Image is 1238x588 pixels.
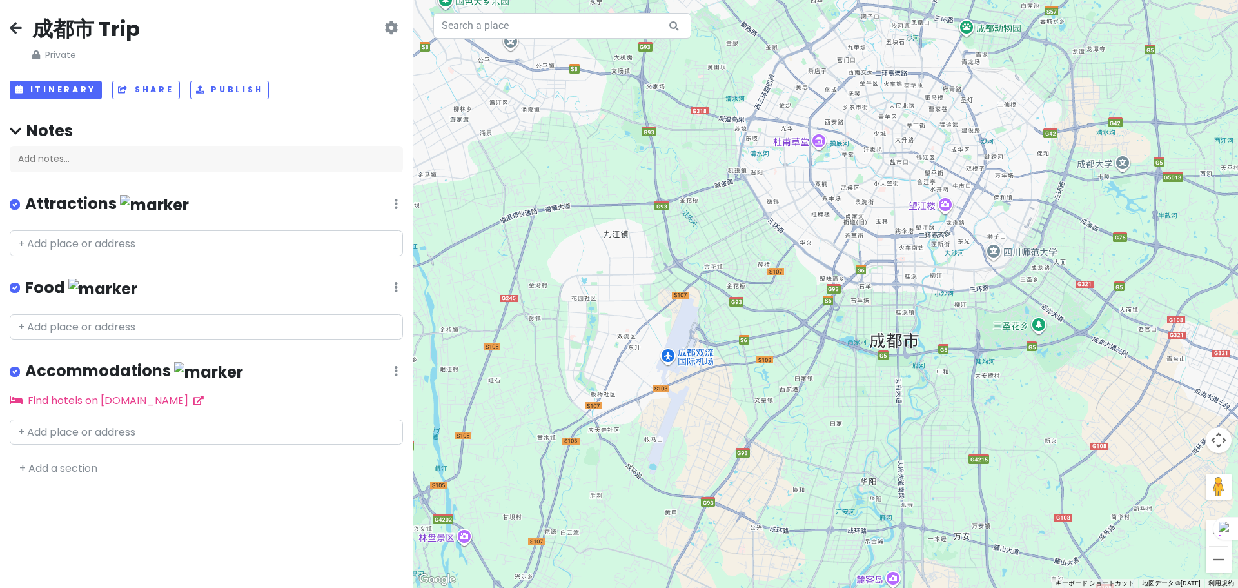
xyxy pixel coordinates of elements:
img: marker [68,279,137,299]
button: ズームアウト [1206,547,1232,573]
button: Publish [190,81,270,99]
div: Add notes... [10,146,403,173]
input: + Add place or address [10,314,403,340]
button: ズームイン [1206,520,1232,546]
h4: Food [25,278,137,299]
button: 地図上にペグマンをドロップして、ストリートビューを開きます [1206,474,1232,500]
button: キーボード ショートカット [1056,579,1134,588]
h2: 成都市 Trip [32,15,140,43]
img: Google [416,571,458,588]
a: 利用規約 [1208,580,1234,587]
button: Share [112,81,179,99]
button: Itinerary [10,81,102,99]
a: Find hotels on [DOMAIN_NAME] [10,393,204,408]
input: Search a place [433,13,691,39]
a: + Add a section [19,461,97,476]
button: 地図のカメラ コントロール [1206,427,1232,453]
img: marker [120,195,189,215]
h4: Accommodations [25,361,243,382]
a: Google マップでこの地域を開きます（新しいウィンドウが開きます） [416,571,458,588]
img: marker [174,362,243,382]
span: Private [32,48,140,62]
input: + Add place or address [10,230,403,256]
span: 地図データ ©[DATE] [1142,580,1201,587]
h4: Notes [10,121,403,141]
h4: Attractions [25,194,189,215]
input: + Add place or address [10,420,403,445]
